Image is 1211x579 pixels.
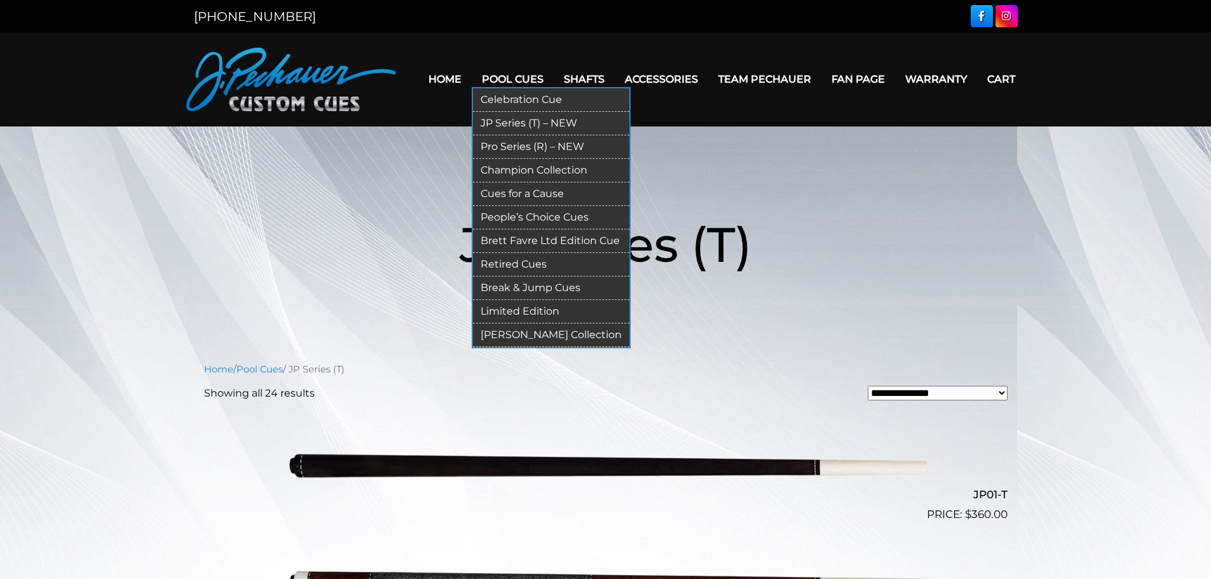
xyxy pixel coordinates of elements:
[868,386,1008,400] select: Shop order
[708,63,821,95] a: Team Pechauer
[285,411,927,518] img: JP01-T
[821,63,895,95] a: Fan Page
[965,508,1008,521] bdi: 360.00
[204,386,315,401] p: Showing all 24 results
[204,364,233,375] a: Home
[473,135,629,159] a: Pro Series (R) – NEW
[186,48,396,111] img: Pechauer Custom Cues
[460,215,752,274] span: JP Series (T)
[473,182,629,206] a: Cues for a Cause
[472,63,554,95] a: Pool Cues
[473,159,629,182] a: Champion Collection
[473,112,629,135] a: JP Series (T) – NEW
[977,63,1025,95] a: Cart
[473,88,629,112] a: Celebration Cue
[236,364,283,375] a: Pool Cues
[204,483,1008,507] h2: JP01-T
[418,63,472,95] a: Home
[473,206,629,229] a: People’s Choice Cues
[473,229,629,253] a: Brett Favre Ltd Edition Cue
[204,362,1008,376] nav: Breadcrumb
[554,63,615,95] a: Shafts
[473,253,629,276] a: Retired Cues
[204,411,1008,523] a: JP01-T $360.00
[473,276,629,300] a: Break & Jump Cues
[895,63,977,95] a: Warranty
[473,300,629,324] a: Limited Edition
[473,324,629,347] a: [PERSON_NAME] Collection
[194,9,316,24] a: [PHONE_NUMBER]
[615,63,708,95] a: Accessories
[965,508,971,521] span: $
